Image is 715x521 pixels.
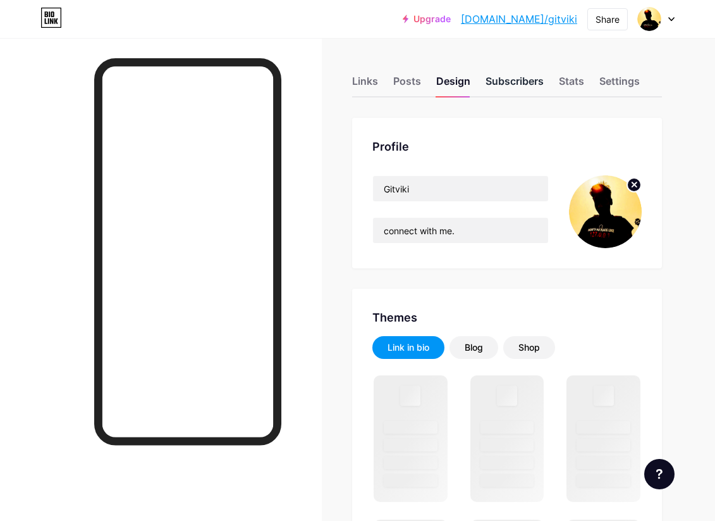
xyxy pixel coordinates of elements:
div: Design [436,73,470,96]
div: Posts [393,73,421,96]
div: Stats [559,73,584,96]
a: Upgrade [403,14,451,24]
img: Vicky Kumar [637,7,661,31]
div: Share [596,13,620,26]
input: Bio [373,218,548,243]
div: Link in bio [388,341,429,354]
input: Name [373,176,548,201]
div: Shop [518,341,540,354]
div: Subscribers [486,73,544,96]
img: Vicky Kumar [569,175,642,248]
div: Blog [465,341,483,354]
div: Themes [372,309,642,326]
div: Profile [372,138,642,155]
a: [DOMAIN_NAME]/gitviki [461,11,577,27]
div: Links [352,73,378,96]
div: Settings [599,73,640,96]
